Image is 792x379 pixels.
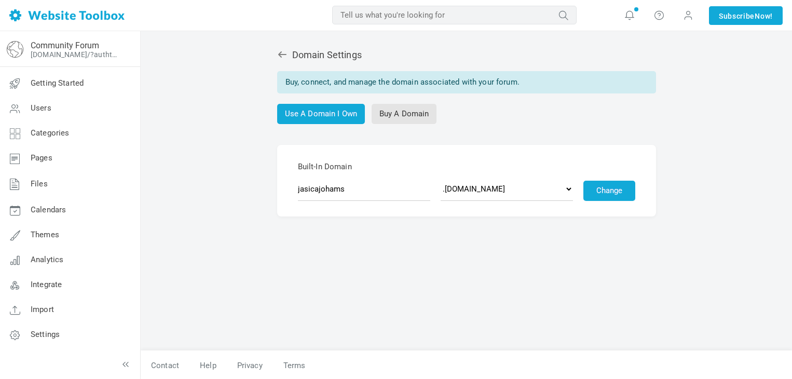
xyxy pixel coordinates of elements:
[709,6,783,25] a: SubscribeNow!
[277,104,365,124] a: Use A Domain I Own
[372,104,437,124] a: Buy A Domain
[227,357,273,375] a: Privacy
[31,103,51,113] span: Users
[31,330,60,339] span: Settings
[31,128,70,138] span: Categories
[298,160,635,173] span: Built-In Domain
[583,181,635,201] button: Change
[31,230,59,239] span: Themes
[31,280,62,289] span: Integrate
[31,50,121,59] a: [DOMAIN_NAME]/?authtoken=09fe2351474162a24af52eeab142177a&rememberMe=1
[141,357,189,375] a: Contact
[277,49,656,61] h2: Domain Settings
[31,255,63,264] span: Analytics
[273,357,306,375] a: Terms
[31,305,54,314] span: Import
[7,41,23,58] img: globe-icon.png
[755,10,773,22] span: Now!
[189,357,227,375] a: Help
[277,71,656,93] div: Buy, connect, and manage the domain associated with your forum.
[31,153,52,163] span: Pages
[31,179,48,188] span: Files
[332,6,577,24] input: Tell us what you're looking for
[31,205,66,214] span: Calendars
[31,40,99,50] a: Community Forum
[31,78,84,88] span: Getting Started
